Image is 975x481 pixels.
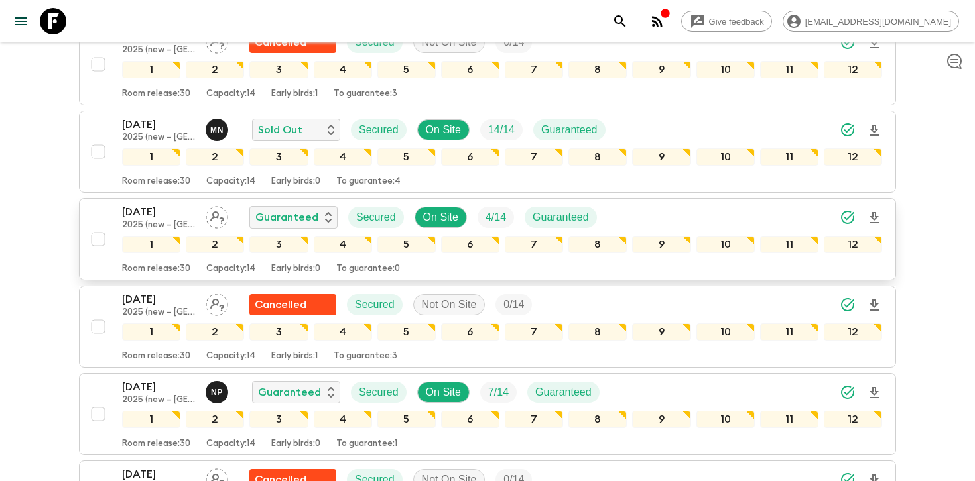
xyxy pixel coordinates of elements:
[206,385,231,396] span: Naoko Pogede
[249,148,308,166] div: 3
[314,148,372,166] div: 4
[314,323,372,341] div: 4
[632,236,690,253] div: 9
[824,236,882,253] div: 12
[377,323,436,341] div: 5
[122,307,195,318] p: 2025 (new – [GEOGRAPHIC_DATA])
[535,384,592,400] p: Guaranteed
[351,382,407,403] div: Secured
[206,123,231,133] span: Maho Nagareda
[541,122,598,138] p: Guaranteed
[122,220,195,231] p: 2025 (new – [GEOGRAPHIC_DATA])
[79,198,896,280] button: [DATE]2025 (new – [GEOGRAPHIC_DATA])Assign pack leaderGuaranteedSecuredOn SiteTrip FillGuaranteed...
[505,148,563,166] div: 7
[866,297,882,313] svg: Download Onboarding
[336,176,401,187] p: To guarantee: 4
[377,61,436,78] div: 5
[334,351,397,362] p: To guarantee: 3
[422,34,477,50] p: Not On Site
[681,11,772,32] a: Give feedback
[495,32,532,53] div: Trip Fill
[840,122,856,138] svg: Synced Successfully
[568,61,627,78] div: 8
[760,61,818,78] div: 11
[347,294,403,315] div: Secured
[206,297,228,308] span: Assign pack leader
[824,411,882,428] div: 12
[210,125,224,135] p: M N
[441,411,499,428] div: 6
[607,8,633,34] button: search adventures
[122,236,180,253] div: 1
[415,207,467,228] div: On Site
[533,209,589,225] p: Guaranteed
[122,204,195,220] p: [DATE]
[488,384,509,400] p: 7 / 14
[568,323,627,341] div: 8
[866,123,882,138] svg: Download Onboarding
[422,297,477,313] p: Not On Site
[186,411,244,428] div: 2
[503,297,524,313] p: 0 / 14
[480,382,517,403] div: Trip Fill
[206,119,231,141] button: MN
[505,411,563,428] div: 7
[568,148,627,166] div: 8
[359,122,399,138] p: Secured
[347,32,403,53] div: Secured
[417,382,470,403] div: On Site
[840,209,856,225] svg: Synced Successfully
[211,387,223,398] p: N P
[122,323,180,341] div: 1
[255,209,318,225] p: Guaranteed
[798,17,958,27] span: [EMAIL_ADDRESS][DOMAIN_NAME]
[413,32,486,53] div: Not On Site
[249,294,336,315] div: Flash Pack cancellation
[79,111,896,193] button: [DATE]2025 (new – [GEOGRAPHIC_DATA])Maho NagaredaSold OutSecuredOn SiteTrip FillGuaranteed1234567...
[824,148,882,166] div: 12
[783,11,959,32] div: [EMAIL_ADDRESS][DOMAIN_NAME]
[255,297,306,313] p: Cancelled
[186,61,244,78] div: 2
[206,210,228,221] span: Assign pack leader
[79,373,896,455] button: [DATE]2025 (new – [GEOGRAPHIC_DATA])Naoko PogedeGuaranteedSecuredOn SiteTrip FillGuaranteed123456...
[206,35,228,46] span: Assign pack leader
[441,323,499,341] div: 6
[122,395,195,405] p: 2025 (new – [GEOGRAPHIC_DATA])
[206,176,255,187] p: Capacity: 14
[122,439,190,449] p: Room release: 30
[426,384,461,400] p: On Site
[632,61,690,78] div: 9
[632,323,690,341] div: 9
[702,17,771,27] span: Give feedback
[249,411,308,428] div: 3
[249,61,308,78] div: 3
[696,236,755,253] div: 10
[249,236,308,253] div: 3
[632,148,690,166] div: 9
[760,411,818,428] div: 11
[351,119,407,140] div: Secured
[505,61,563,78] div: 7
[271,89,318,99] p: Early birds: 1
[488,122,515,138] p: 14 / 14
[866,35,882,51] svg: Download Onboarding
[377,148,436,166] div: 5
[336,264,400,274] p: To guarantee: 0
[441,236,499,253] div: 6
[122,89,190,99] p: Room release: 30
[441,148,499,166] div: 6
[824,61,882,78] div: 12
[79,23,896,105] button: [DATE]2025 (new – [GEOGRAPHIC_DATA])Assign pack leaderFlash Pack cancellationSecuredNot On SiteTr...
[206,351,255,362] p: Capacity: 14
[122,351,190,362] p: Room release: 30
[206,381,231,403] button: NP
[377,411,436,428] div: 5
[413,294,486,315] div: Not On Site
[486,209,506,225] p: 4 / 14
[503,34,524,50] p: 0 / 14
[760,323,818,341] div: 11
[122,148,180,166] div: 1
[632,411,690,428] div: 9
[478,207,514,228] div: Trip Fill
